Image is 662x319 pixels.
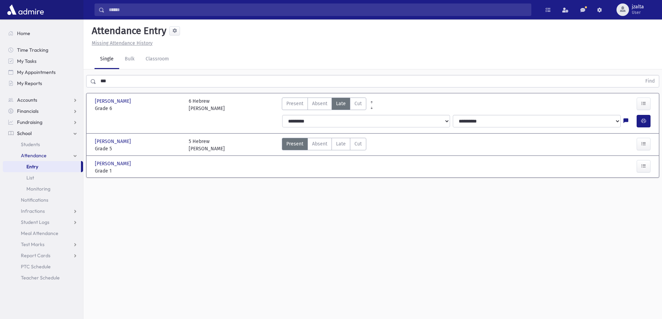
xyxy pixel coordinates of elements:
[140,50,174,69] a: Classroom
[632,10,644,15] span: User
[95,145,182,152] span: Grade 5
[89,40,153,46] a: Missing Attendance History
[282,138,366,152] div: AttTypes
[312,140,327,148] span: Absent
[21,152,47,159] span: Attendance
[17,97,37,103] span: Accounts
[21,197,48,203] span: Notifications
[95,167,182,175] span: Grade 1
[312,100,327,107] span: Absent
[3,117,83,128] a: Fundraising
[17,80,42,86] span: My Reports
[95,160,132,167] span: [PERSON_NAME]
[189,138,225,152] div: 5 Hebrew [PERSON_NAME]
[21,141,40,148] span: Students
[119,50,140,69] a: Bulk
[3,228,83,239] a: Meal Attendance
[336,100,346,107] span: Late
[21,219,49,225] span: Student Logs
[354,100,362,107] span: Cut
[3,44,83,56] a: Time Tracking
[21,208,45,214] span: Infractions
[3,56,83,67] a: My Tasks
[21,241,44,247] span: Test Marks
[3,250,83,261] a: Report Cards
[105,3,531,16] input: Search
[95,105,182,112] span: Grade 6
[3,150,83,161] a: Attendance
[3,194,83,205] a: Notifications
[189,98,225,112] div: 6 Hebrew [PERSON_NAME]
[89,25,166,37] h5: Attendance Entry
[3,78,83,89] a: My Reports
[26,175,34,181] span: List
[95,98,132,105] span: [PERSON_NAME]
[95,50,119,69] a: Single
[3,161,81,172] a: Entry
[6,3,46,17] img: AdmirePro
[21,275,60,281] span: Teacher Schedule
[3,272,83,283] a: Teacher Schedule
[3,239,83,250] a: Test Marks
[3,106,83,117] a: Financials
[641,75,659,87] button: Find
[17,130,32,136] span: School
[17,30,30,36] span: Home
[354,140,362,148] span: Cut
[632,4,644,10] span: jzalta
[3,172,83,183] a: List
[3,261,83,272] a: PTC Schedule
[17,47,48,53] span: Time Tracking
[3,128,83,139] a: School
[21,252,50,259] span: Report Cards
[286,140,303,148] span: Present
[3,183,83,194] a: Monitoring
[17,69,56,75] span: My Appointments
[3,217,83,228] a: Student Logs
[26,186,50,192] span: Monitoring
[92,40,153,46] u: Missing Attendance History
[21,230,58,236] span: Meal Attendance
[3,94,83,106] a: Accounts
[3,139,83,150] a: Students
[3,28,83,39] a: Home
[336,140,346,148] span: Late
[286,100,303,107] span: Present
[17,108,39,114] span: Financials
[282,98,366,112] div: AttTypes
[26,163,38,170] span: Entry
[17,58,36,64] span: My Tasks
[3,67,83,78] a: My Appointments
[3,205,83,217] a: Infractions
[17,119,42,125] span: Fundraising
[95,138,132,145] span: [PERSON_NAME]
[21,263,51,270] span: PTC Schedule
